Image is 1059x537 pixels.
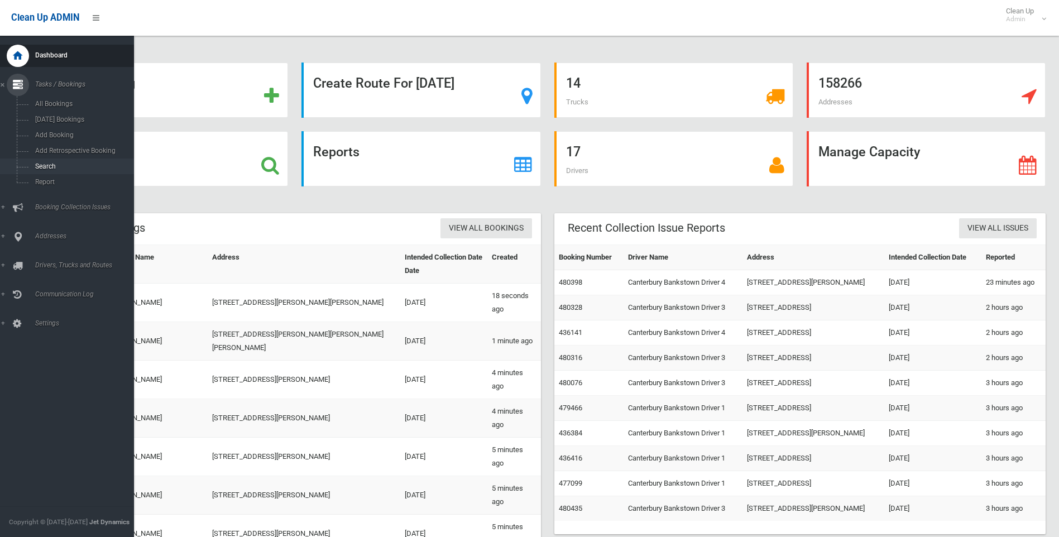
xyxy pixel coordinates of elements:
[566,98,588,106] span: Trucks
[32,131,133,139] span: Add Booking
[208,284,400,322] td: [STREET_ADDRESS][PERSON_NAME][PERSON_NAME]
[818,75,862,91] strong: 158266
[400,361,487,399] td: [DATE]
[49,131,288,186] a: Search
[104,438,208,476] td: [PERSON_NAME]
[624,346,742,371] td: Canterbury Bankstown Driver 3
[9,518,88,526] span: Copyright © [DATE]-[DATE]
[959,218,1037,239] a: View All Issues
[884,396,981,421] td: [DATE]
[554,245,624,270] th: Booking Number
[487,399,541,438] td: 4 minutes ago
[981,421,1046,446] td: 3 hours ago
[104,322,208,361] td: [PERSON_NAME]
[554,131,793,186] a: 17 Drivers
[487,284,541,322] td: 18 seconds ago
[208,438,400,476] td: [STREET_ADDRESS][PERSON_NAME]
[208,245,400,284] th: Address
[487,361,541,399] td: 4 minutes ago
[554,217,739,239] header: Recent Collection Issue Reports
[11,12,79,23] span: Clean Up ADMIN
[981,295,1046,320] td: 2 hours ago
[32,232,142,240] span: Addresses
[559,378,582,387] a: 480076
[400,322,487,361] td: [DATE]
[884,295,981,320] td: [DATE]
[301,131,540,186] a: Reports
[884,421,981,446] td: [DATE]
[49,63,288,118] a: Add Booking
[104,399,208,438] td: [PERSON_NAME]
[559,454,582,462] a: 436416
[624,270,742,295] td: Canterbury Bankstown Driver 4
[742,446,884,471] td: [STREET_ADDRESS]
[89,518,130,526] strong: Jet Dynamics
[487,438,541,476] td: 5 minutes ago
[742,295,884,320] td: [STREET_ADDRESS]
[559,429,582,437] a: 436384
[884,471,981,496] td: [DATE]
[624,371,742,396] td: Canterbury Bankstown Driver 3
[32,261,142,269] span: Drivers, Trucks and Routes
[559,353,582,362] a: 480316
[208,476,400,515] td: [STREET_ADDRESS][PERSON_NAME]
[884,496,981,521] td: [DATE]
[807,63,1046,118] a: 158266 Addresses
[32,162,133,170] span: Search
[400,284,487,322] td: [DATE]
[1000,7,1045,23] span: Clean Up
[32,80,142,88] span: Tasks / Bookings
[742,346,884,371] td: [STREET_ADDRESS]
[981,496,1046,521] td: 3 hours ago
[208,399,400,438] td: [STREET_ADDRESS][PERSON_NAME]
[624,320,742,346] td: Canterbury Bankstown Driver 4
[624,295,742,320] td: Canterbury Bankstown Driver 3
[208,361,400,399] td: [STREET_ADDRESS][PERSON_NAME]
[624,245,742,270] th: Driver Name
[313,144,360,160] strong: Reports
[624,396,742,421] td: Canterbury Bankstown Driver 1
[559,404,582,412] a: 479466
[624,446,742,471] td: Canterbury Bankstown Driver 1
[566,144,581,160] strong: 17
[559,303,582,311] a: 480328
[487,476,541,515] td: 5 minutes ago
[742,320,884,346] td: [STREET_ADDRESS]
[104,476,208,515] td: [PERSON_NAME]
[440,218,532,239] a: View All Bookings
[807,131,1046,186] a: Manage Capacity
[884,371,981,396] td: [DATE]
[32,319,142,327] span: Settings
[884,245,981,270] th: Intended Collection Date
[624,496,742,521] td: Canterbury Bankstown Driver 3
[742,421,884,446] td: [STREET_ADDRESS][PERSON_NAME]
[400,438,487,476] td: [DATE]
[32,203,142,211] span: Booking Collection Issues
[884,346,981,371] td: [DATE]
[487,322,541,361] td: 1 minute ago
[884,270,981,295] td: [DATE]
[981,471,1046,496] td: 3 hours ago
[554,63,793,118] a: 14 Trucks
[400,245,487,284] th: Intended Collection Date Date
[566,166,588,175] span: Drivers
[981,346,1046,371] td: 2 hours ago
[313,75,454,91] strong: Create Route For [DATE]
[559,504,582,512] a: 480435
[566,75,581,91] strong: 14
[981,446,1046,471] td: 3 hours ago
[742,496,884,521] td: [STREET_ADDRESS][PERSON_NAME]
[400,399,487,438] td: [DATE]
[981,270,1046,295] td: 23 minutes ago
[559,479,582,487] a: 477099
[818,98,852,106] span: Addresses
[208,322,400,361] td: [STREET_ADDRESS][PERSON_NAME][PERSON_NAME][PERSON_NAME]
[559,278,582,286] a: 480398
[624,471,742,496] td: Canterbury Bankstown Driver 1
[981,371,1046,396] td: 3 hours ago
[818,144,920,160] strong: Manage Capacity
[32,147,133,155] span: Add Retrospective Booking
[487,245,541,284] th: Created
[400,476,487,515] td: [DATE]
[104,245,208,284] th: Contact Name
